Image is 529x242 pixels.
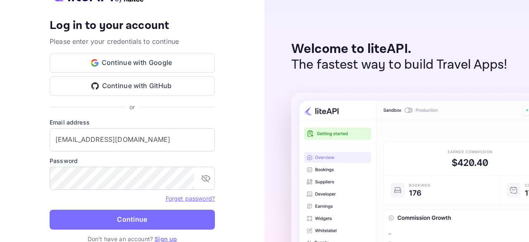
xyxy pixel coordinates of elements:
[50,36,215,46] p: Please enter your credentials to continue
[50,210,215,230] button: Continue
[166,194,215,202] a: Forget password?
[291,57,508,73] p: The fastest way to build Travel Apps!
[50,156,215,165] label: Password
[50,53,215,73] button: Continue with Google
[129,103,135,111] p: or
[291,41,508,57] p: Welcome to liteAPI.
[166,195,215,202] a: Forget password?
[50,118,215,127] label: Email address
[50,128,215,151] input: Enter your email address
[50,19,215,33] h4: Log in to your account
[50,76,215,96] button: Continue with GitHub
[198,170,214,187] button: toggle password visibility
